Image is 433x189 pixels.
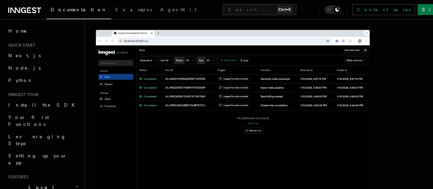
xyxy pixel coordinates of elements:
[5,111,80,130] a: Your first Functions
[8,78,33,83] span: Python
[352,4,415,15] a: Contact sales
[222,4,296,15] button: Search...Ctrl+K
[8,27,27,34] span: Home
[5,62,80,74] a: Node.js
[160,7,196,12] span: AgentKit
[8,115,49,127] span: Your first Functions
[277,6,292,13] kbd: Ctrl+K
[8,153,67,165] span: Setting up your app
[5,130,80,150] a: Leveraging Steps
[5,25,80,37] a: Home
[51,7,107,12] span: Documentation
[5,150,80,169] a: Setting up your app
[111,2,156,19] a: Examples
[5,92,38,97] span: Inngest tour
[47,2,111,19] a: Documentation
[156,2,201,19] a: AgentKit
[325,5,341,14] button: Toggle dark mode
[5,174,28,180] span: Features
[5,99,80,111] a: Install the SDK
[8,65,41,71] span: Node.js
[8,134,66,146] span: Leveraging Steps
[8,53,41,58] span: Next.js
[5,74,80,86] a: Python
[115,7,152,12] span: Examples
[5,43,35,48] span: Quick start
[5,49,80,62] a: Next.js
[8,102,79,108] span: Install the SDK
